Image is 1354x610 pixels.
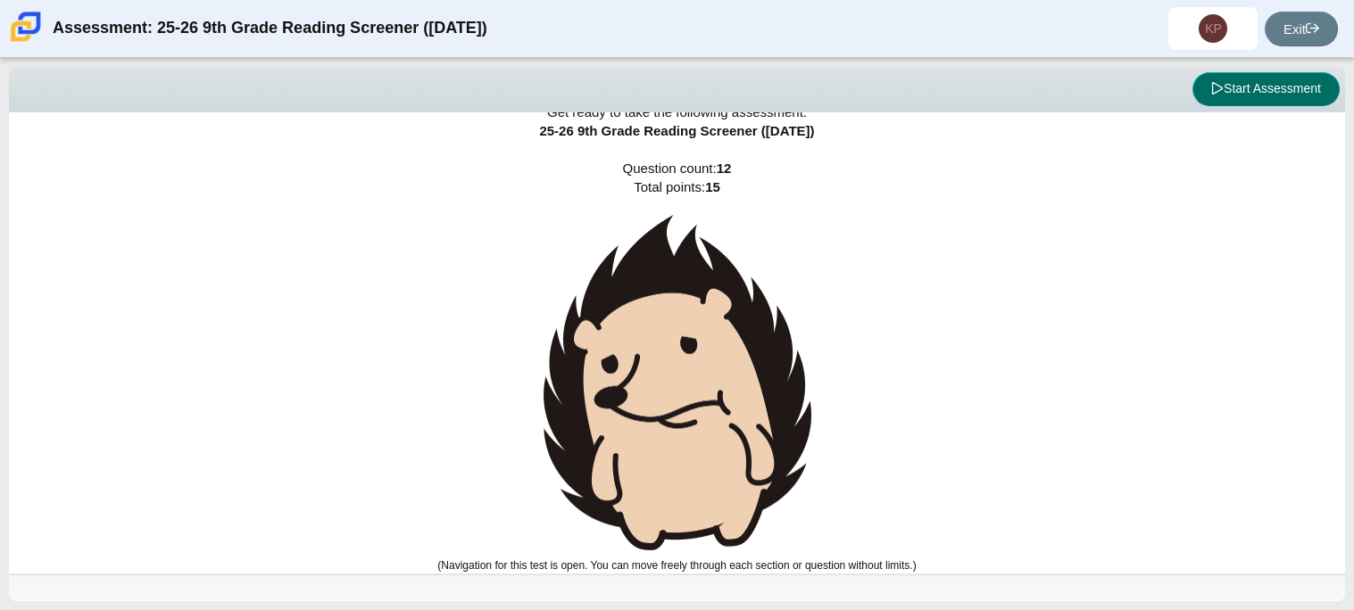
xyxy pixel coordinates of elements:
button: Start Assessment [1192,72,1340,106]
div: Assessment: 25-26 9th Grade Reading Screener ([DATE]) [53,7,487,50]
b: 12 [717,161,732,176]
img: hedgehog-sad-large.png [544,215,811,551]
a: Carmen School of Science & Technology [7,33,45,48]
span: Question count: Total points: [437,161,916,573]
span: 25-26 9th Grade Reading Screener ([DATE]) [539,123,814,138]
b: 15 [705,179,720,194]
span: KP [1205,22,1222,35]
span: Get ready to take the following assessment: [547,104,807,120]
small: (Navigation for this test is open. You can move freely through each section or question without l... [437,559,916,572]
img: Carmen School of Science & Technology [7,8,45,45]
a: Exit [1265,12,1338,46]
